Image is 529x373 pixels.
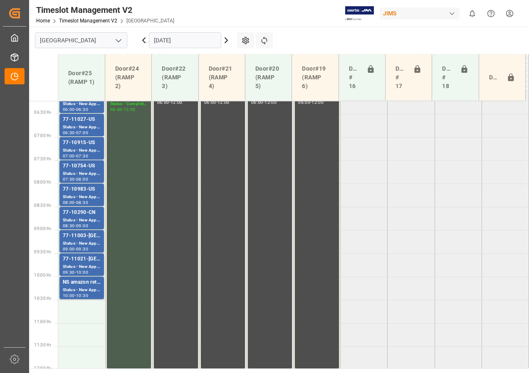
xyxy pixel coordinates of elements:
[110,108,122,111] div: 06:00
[204,101,216,104] div: 06:00
[63,263,101,270] div: Status - New Appointment
[149,32,221,48] input: DD-MM-YYYY
[311,101,324,104] div: 12:00
[34,203,51,208] span: 08:30 Hr
[63,177,75,181] div: 07:30
[63,255,101,263] div: 77-11021-[GEOGRAPHIC_DATA]
[380,5,463,21] button: JIMS
[36,4,174,16] div: Timeslot Management V2
[63,185,101,194] div: 77-10983-US
[345,6,374,21] img: Exertis%20JAM%20-%20Email%20Logo.jpg_1722504956.jpg
[35,32,127,48] input: Type to search/select
[75,270,76,274] div: -
[76,294,88,297] div: 10:30
[205,61,238,94] div: Door#21 (RAMP 4)
[486,70,503,86] div: Door#23
[299,61,331,94] div: Door#19 (RAMP 6)
[75,294,76,297] div: -
[63,170,101,177] div: Status - New Appointment
[63,131,75,135] div: 06:30
[34,296,51,301] span: 10:30 Hr
[63,124,101,131] div: Status - New Appointment
[76,108,88,111] div: 06:30
[252,61,285,94] div: Door#20 (RAMP 5)
[75,224,76,228] div: -
[63,209,101,217] div: 77-10290-CN
[171,101,183,104] div: 12:00
[63,201,75,204] div: 08:00
[310,101,311,104] div: -
[34,343,51,347] span: 11:30 Hr
[169,101,171,104] div: -
[63,115,101,124] div: 77-11027-US
[63,240,101,247] div: Status - New Appointment
[34,110,51,115] span: 06:30 Hr
[34,250,51,254] span: 09:30 Hr
[63,294,75,297] div: 10:00
[75,154,76,158] div: -
[59,18,117,24] a: Timeslot Management V2
[380,7,460,20] div: JIMS
[63,217,101,224] div: Status - New Appointment
[298,101,310,104] div: 06:00
[63,287,101,294] div: Status - New Appointment
[34,366,51,371] span: 12:00 Hr
[63,108,75,111] div: 06:00
[75,177,76,181] div: -
[122,108,123,111] div: -
[251,101,263,104] div: 06:00
[63,194,101,201] div: Status - New Appointment
[346,61,363,94] div: Doors # 16
[158,61,191,94] div: Door#22 (RAMP 3)
[63,154,75,158] div: 07:00
[439,61,456,94] div: Doors # 18
[76,224,88,228] div: 09:00
[63,270,75,274] div: 09:30
[263,101,264,104] div: -
[75,131,76,135] div: -
[216,101,218,104] div: -
[392,61,410,94] div: Doors # 17
[112,34,124,47] button: open menu
[75,247,76,251] div: -
[34,319,51,324] span: 11:00 Hr
[76,201,88,204] div: 08:30
[75,201,76,204] div: -
[75,108,76,111] div: -
[65,66,98,90] div: Door#25 (RAMP 1)
[218,101,230,104] div: 12:00
[63,147,101,154] div: Status - New Appointment
[63,232,101,240] div: 77-11003-[GEOGRAPHIC_DATA]
[157,101,169,104] div: 06:00
[34,273,51,277] span: 10:00 Hr
[63,224,75,228] div: 08:30
[264,101,277,104] div: 12:00
[76,131,88,135] div: 07:00
[76,270,88,274] div: 10:00
[112,61,145,94] div: Door#24 (RAMP 2)
[76,247,88,251] div: 09:30
[63,101,101,108] div: Status - New Appointment
[36,18,50,24] a: Home
[110,101,148,108] div: Status - Completed
[482,4,500,23] button: Help Center
[34,157,51,161] span: 07:30 Hr
[34,133,51,138] span: 07:00 Hr
[463,4,482,23] button: show 0 new notifications
[76,154,88,158] div: 07:30
[63,162,101,170] div: 77-10754-US
[76,177,88,181] div: 08:00
[63,139,101,147] div: 77-10915-US
[124,108,136,111] div: 12:00
[63,247,75,251] div: 09:00
[34,226,51,231] span: 09:00 Hr
[63,278,101,287] div: NS amazon returns
[34,180,51,184] span: 08:00 Hr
